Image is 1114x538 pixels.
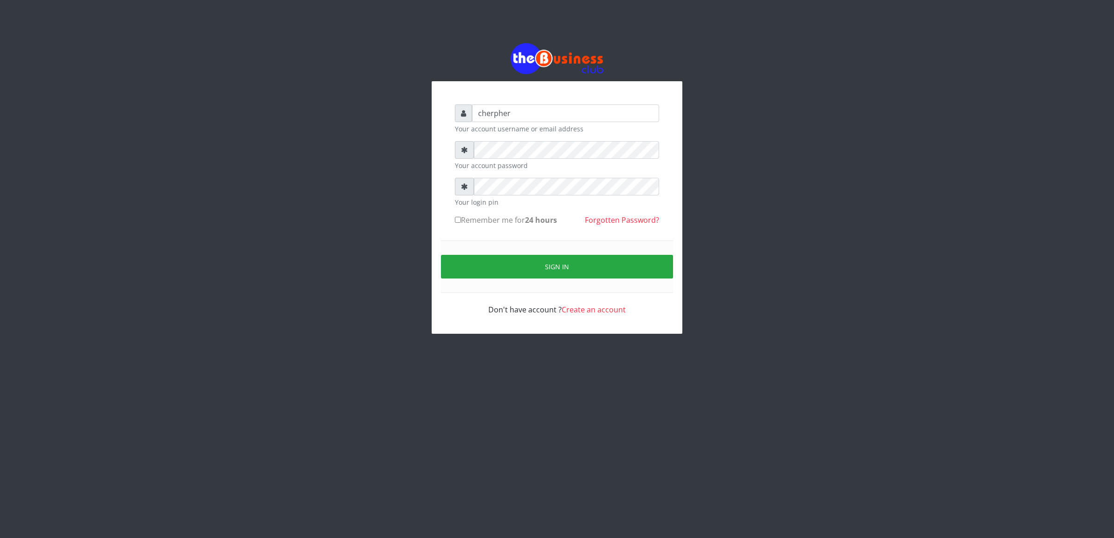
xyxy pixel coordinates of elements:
button: Sign in [441,255,673,279]
input: Username or email address [472,104,659,122]
small: Your account password [455,161,659,170]
small: Your account username or email address [455,124,659,134]
label: Remember me for [455,214,557,226]
small: Your login pin [455,197,659,207]
b: 24 hours [525,215,557,225]
input: Remember me for24 hours [455,217,461,223]
div: Don't have account ? [455,293,659,315]
a: Create an account [562,305,626,315]
a: Forgotten Password? [585,215,659,225]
